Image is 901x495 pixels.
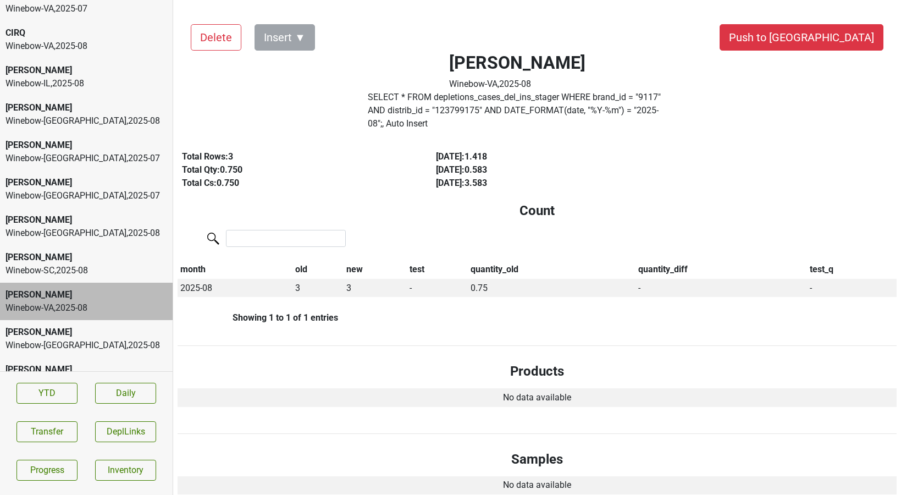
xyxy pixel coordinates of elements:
[436,177,665,190] div: [DATE] : 3.583
[449,78,585,91] div: Winebow-VA , 2025 - 08
[182,177,411,190] div: Total Cs: 0.750
[182,163,411,177] div: Total Qty: 0.750
[186,364,888,380] h4: Products
[5,139,167,152] div: [PERSON_NAME]
[436,163,665,177] div: [DATE] : 0.583
[5,152,167,165] div: Winebow-[GEOGRAPHIC_DATA] , 2025 - 07
[5,176,167,189] div: [PERSON_NAME]
[720,24,883,51] button: Push to [GEOGRAPHIC_DATA]
[344,279,407,298] td: 3
[368,91,667,130] label: Click to copy query
[191,24,241,51] button: Delete
[5,40,167,53] div: Winebow-VA , 2025 - 08
[5,326,167,339] div: [PERSON_NAME]
[16,383,78,404] a: YTD
[178,476,897,495] td: No data available
[5,26,167,40] div: CIRQ
[5,64,167,77] div: [PERSON_NAME]
[178,312,338,323] div: Showing 1 to 1 of 1 entries
[468,279,635,298] td: 0.75
[95,383,156,404] a: Daily
[178,260,292,279] th: month: activate to sort column descending
[178,388,897,407] td: No data available
[436,150,665,163] div: [DATE] : 1.418
[808,279,897,298] td: -
[5,227,167,240] div: Winebow-[GEOGRAPHIC_DATA] , 2025 - 08
[407,260,468,279] th: test: activate to sort column ascending
[255,24,315,51] button: Insert ▼
[5,101,167,114] div: [PERSON_NAME]
[95,421,156,442] button: DeplLinks
[635,279,808,298] td: -
[95,460,156,481] a: Inventory
[5,339,167,352] div: Winebow-[GEOGRAPHIC_DATA] , 2025 - 08
[344,260,407,279] th: new: activate to sort column ascending
[292,279,344,298] td: 3
[186,452,888,468] h4: Samples
[5,264,167,277] div: Winebow-SC , 2025 - 08
[292,260,344,279] th: old: activate to sort column ascending
[5,363,167,376] div: [PERSON_NAME]
[5,189,167,202] div: Winebow-[GEOGRAPHIC_DATA] , 2025 - 07
[5,114,167,128] div: Winebow-[GEOGRAPHIC_DATA] , 2025 - 08
[635,260,808,279] th: quantity_diff: activate to sort column ascending
[449,52,585,73] h2: [PERSON_NAME]
[468,260,635,279] th: quantity_old: activate to sort column ascending
[5,301,167,315] div: Winebow-VA , 2025 - 08
[16,460,78,481] a: Progress
[178,279,292,298] td: 2025-08
[182,150,411,163] div: Total Rows: 3
[16,421,78,442] button: Transfer
[5,2,167,15] div: Winebow-VA , 2025 - 07
[5,213,167,227] div: [PERSON_NAME]
[186,203,888,219] h4: Count
[5,77,167,90] div: Winebow-IL , 2025 - 08
[407,279,468,298] td: -
[5,288,167,301] div: [PERSON_NAME]
[5,251,167,264] div: [PERSON_NAME]
[808,260,897,279] th: test_q: activate to sort column ascending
